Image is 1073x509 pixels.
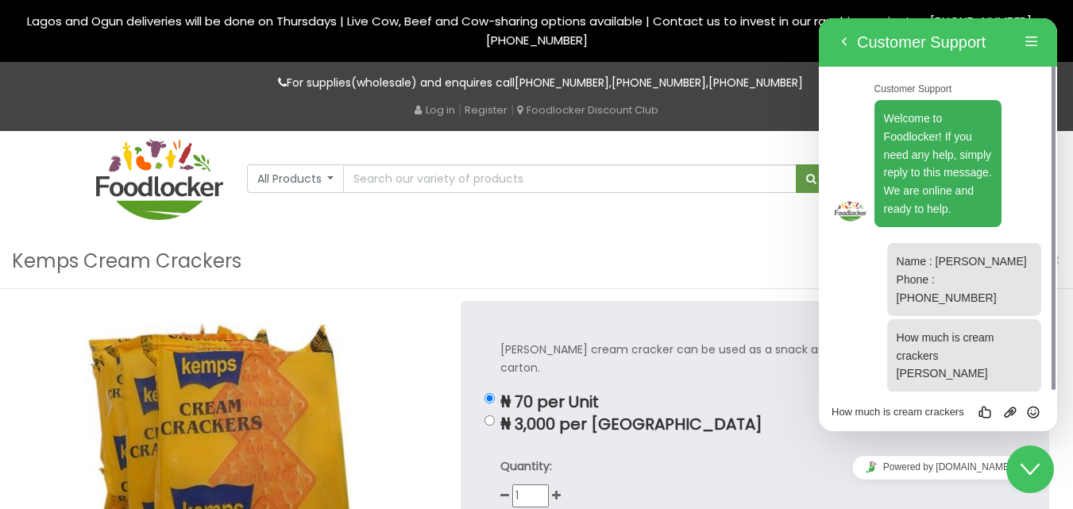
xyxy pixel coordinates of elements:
[511,102,514,118] span: |
[484,393,495,403] input: ₦ 70 per Unit
[465,102,508,118] a: Register
[708,75,803,91] a: [PHONE_NUMBER]
[484,415,495,426] input: ₦ 3,000 per [GEOGRAPHIC_DATA]
[1006,445,1057,493] iframe: chat widget
[612,75,706,91] a: [PHONE_NUMBER]
[517,102,658,118] a: Foodlocker Discount Club
[458,102,461,118] span: |
[500,341,1009,377] p: [PERSON_NAME] cream cracker can be used as a snack and taken with tea. 96 units in a carton.
[500,458,552,474] strong: Quantity:
[12,246,241,276] h3: Kemps Cream Crackers
[27,13,1047,48] span: Lagos and Ogun deliveries will be done on Thursdays | Live Cow, Beef and Cow-sharing options avai...
[415,102,455,118] a: Log in
[96,139,223,220] img: FoodLocker
[500,415,1009,434] p: ₦ 3,000 per [GEOGRAPHIC_DATA]
[515,75,609,91] a: [PHONE_NUMBER]
[96,74,978,92] p: For supplies(wholesale) and enquires call , ,
[247,164,345,193] button: All Products
[819,18,1057,431] iframe: chat widget
[500,393,1009,411] p: ₦ 70 per Unit
[819,449,1057,485] iframe: chat widget
[343,164,796,193] input: Search our variety of products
